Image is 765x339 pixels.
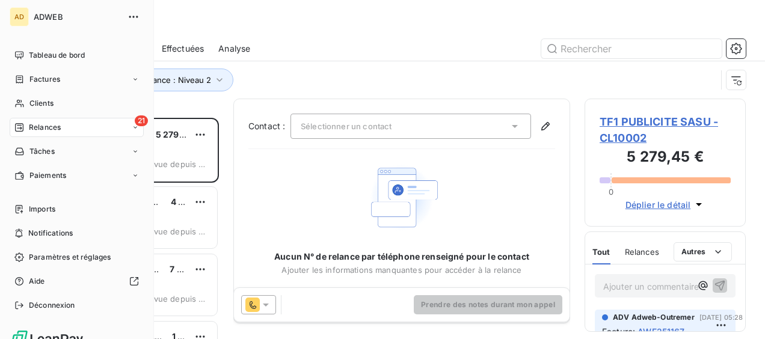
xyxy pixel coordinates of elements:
button: Autres [674,242,732,261]
label: Contact : [248,120,290,132]
span: ADV Adweb-Outremer [613,312,695,323]
span: ADWEB [34,12,120,22]
a: Aide [10,272,144,291]
span: prévue depuis 24 jours [141,294,207,304]
button: Prendre des notes durant mon appel [414,295,562,314]
span: TF1 PUBLICITE SASU - CL10002 [600,114,731,146]
h3: 5 279,45 € [600,146,731,170]
span: [DATE] 05:28 [699,314,743,321]
span: Paramètres et réglages [29,252,111,263]
span: Déplier le détail [625,198,691,211]
span: 5 279,45 € [156,129,201,139]
span: Relances [29,122,61,133]
span: Imports [29,204,55,215]
button: Niveau de relance : Niveau 2 [85,69,233,91]
img: Empty state [363,159,440,236]
span: Tout [592,247,610,257]
button: Déplier le détail [622,198,709,212]
span: prévue depuis 29 jours [141,227,207,236]
span: Paiements [29,170,66,181]
span: Déconnexion [29,300,75,311]
iframe: Intercom live chat [724,298,753,327]
span: 0 [609,187,613,197]
span: 4 744,45 € [171,197,216,207]
span: Effectuées [162,43,204,55]
input: Rechercher [541,39,722,58]
span: Sélectionner un contact [301,121,392,131]
span: Notifications [28,228,73,239]
span: Aide [29,276,45,287]
span: AWF251167 [637,325,684,338]
span: Facture : [602,325,635,338]
span: Relances [625,247,659,257]
div: AD [10,7,29,26]
span: Clients [29,98,54,109]
span: 7 356,30 € [170,264,215,274]
span: 21 [135,115,148,126]
span: Analyse [218,43,250,55]
span: Aucun N° de relance par téléphone renseigné pour le contact [274,251,529,263]
span: Tableau de bord [29,50,85,61]
span: prévue depuis 41 jours [141,159,207,169]
span: Factures [29,74,60,85]
span: Niveau de relance : Niveau 2 [103,75,211,85]
span: Tâches [29,146,55,157]
span: Ajouter les informations manquantes pour accéder à la relance [281,265,521,275]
